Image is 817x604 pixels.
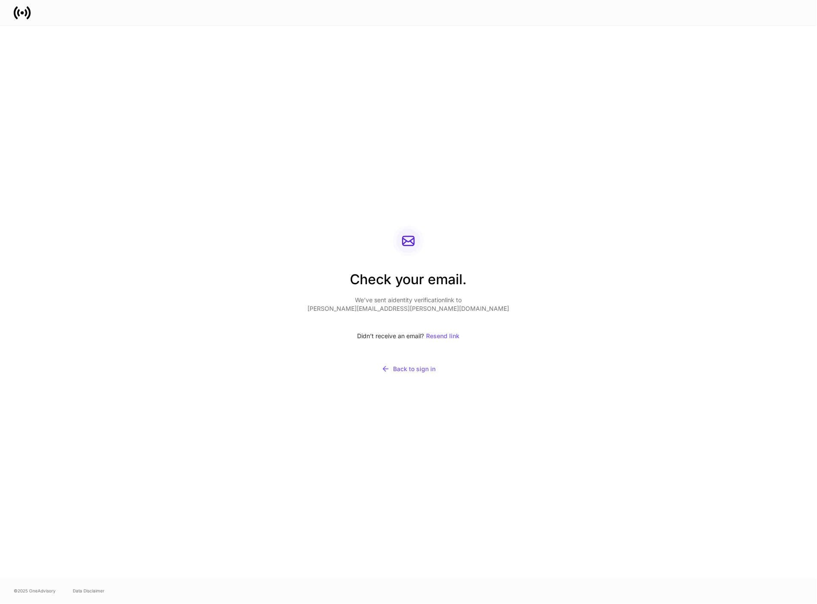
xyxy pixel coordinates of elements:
[308,327,510,345] div: Didn’t receive an email?
[426,333,459,339] div: Resend link
[73,588,104,595] a: Data Disclaimer
[308,359,510,379] button: Back to sign in
[308,270,510,296] h2: Check your email.
[308,296,510,313] p: We’ve sent a identity verification link to [PERSON_NAME][EMAIL_ADDRESS][PERSON_NAME][DOMAIN_NAME]
[426,327,460,345] button: Resend link
[382,365,436,373] div: Back to sign in
[14,588,56,595] span: © 2025 OneAdvisory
